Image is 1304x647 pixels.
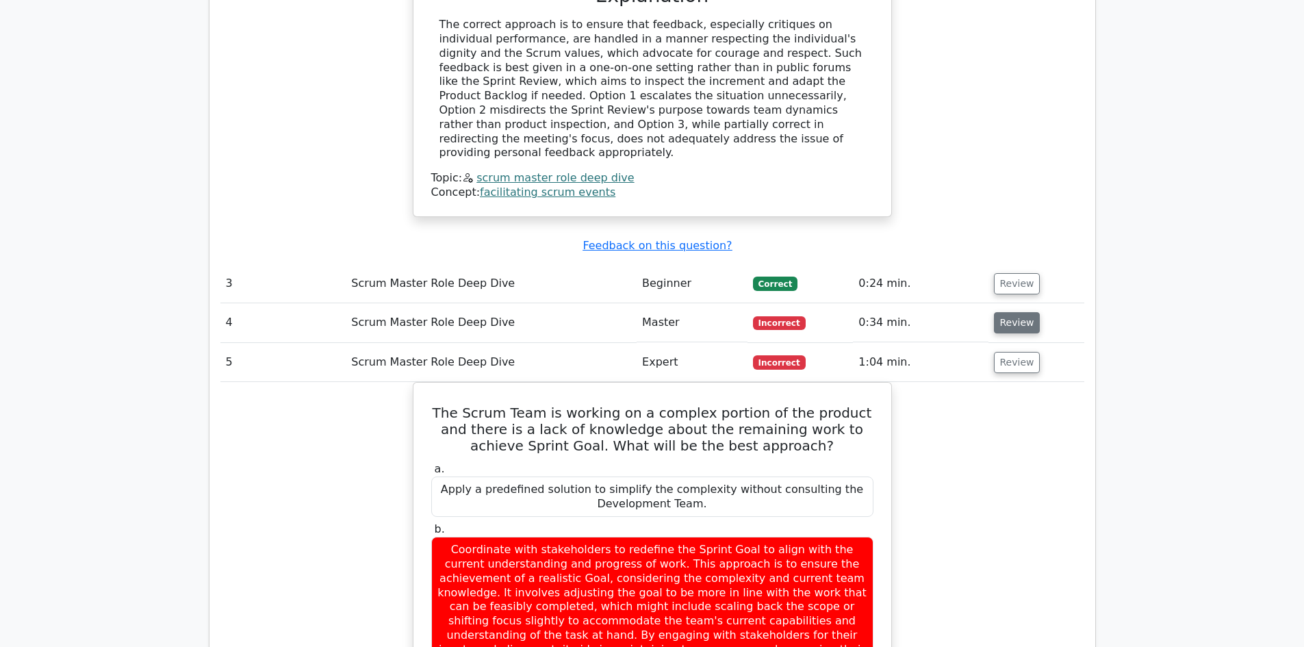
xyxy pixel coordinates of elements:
td: Scrum Master Role Deep Dive [346,303,637,342]
td: 4 [220,303,346,342]
span: Incorrect [753,355,806,369]
button: Review [994,273,1040,294]
span: b. [435,522,445,535]
td: Master [637,303,747,342]
td: Beginner [637,264,747,303]
td: 3 [220,264,346,303]
td: Scrum Master Role Deep Dive [346,264,637,303]
span: Correct [753,277,797,290]
td: 5 [220,343,346,382]
button: Review [994,352,1040,373]
span: Incorrect [753,316,806,330]
div: Topic: [431,171,873,186]
td: 1:04 min. [853,343,988,382]
td: 0:34 min. [853,303,988,342]
div: Concept: [431,186,873,200]
a: facilitating scrum events [480,186,615,199]
div: The correct approach is to ensure that feedback, especially critiques on individual performance, ... [439,18,865,160]
div: Apply a predefined solution to simplify the complexity without consulting the Development Team. [431,477,873,518]
h5: The Scrum Team is working on a complex portion of the product and there is a lack of knowledge ab... [430,405,875,454]
a: Feedback on this question? [583,239,732,252]
span: a. [435,462,445,475]
button: Review [994,312,1040,333]
a: scrum master role deep dive [476,171,634,184]
td: Scrum Master Role Deep Dive [346,343,637,382]
td: Expert [637,343,747,382]
td: 0:24 min. [853,264,988,303]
